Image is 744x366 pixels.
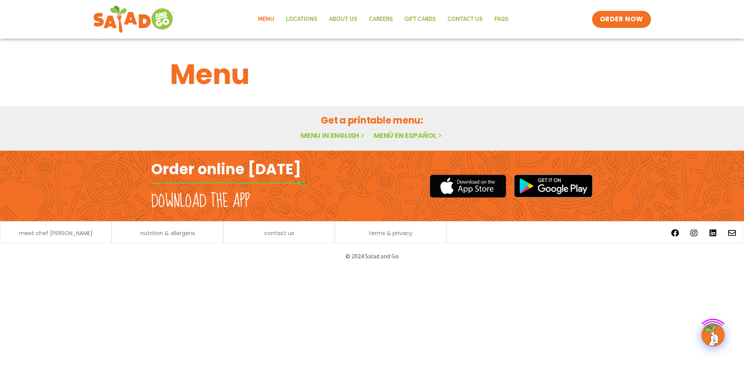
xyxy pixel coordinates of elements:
[252,10,514,28] nav: Menu
[264,230,294,236] a: contact us
[399,10,442,28] a: GIFT CARDS
[489,10,514,28] a: FAQs
[151,181,306,185] img: fork
[430,174,506,199] img: appstore
[151,160,301,179] h2: Order online [DATE]
[252,10,280,28] a: Menu
[140,230,195,236] a: nutrition & allergens
[323,10,363,28] a: About Us
[170,113,574,127] h2: Get a printable menu:
[19,230,93,236] a: meet chef [PERSON_NAME]
[369,230,412,236] a: terms & privacy
[600,15,643,24] span: ORDER NOW
[374,131,443,140] a: Menú en español
[93,4,175,35] img: new-SAG-logo-768×292
[301,131,366,140] a: Menu in English
[170,53,574,95] h1: Menu
[514,174,593,198] img: google_play
[151,191,250,212] h2: Download the app
[442,10,489,28] a: Contact Us
[155,251,589,261] p: © 2024 Salad and Go
[592,11,651,28] a: ORDER NOW
[280,10,323,28] a: Locations
[363,10,399,28] a: Careers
